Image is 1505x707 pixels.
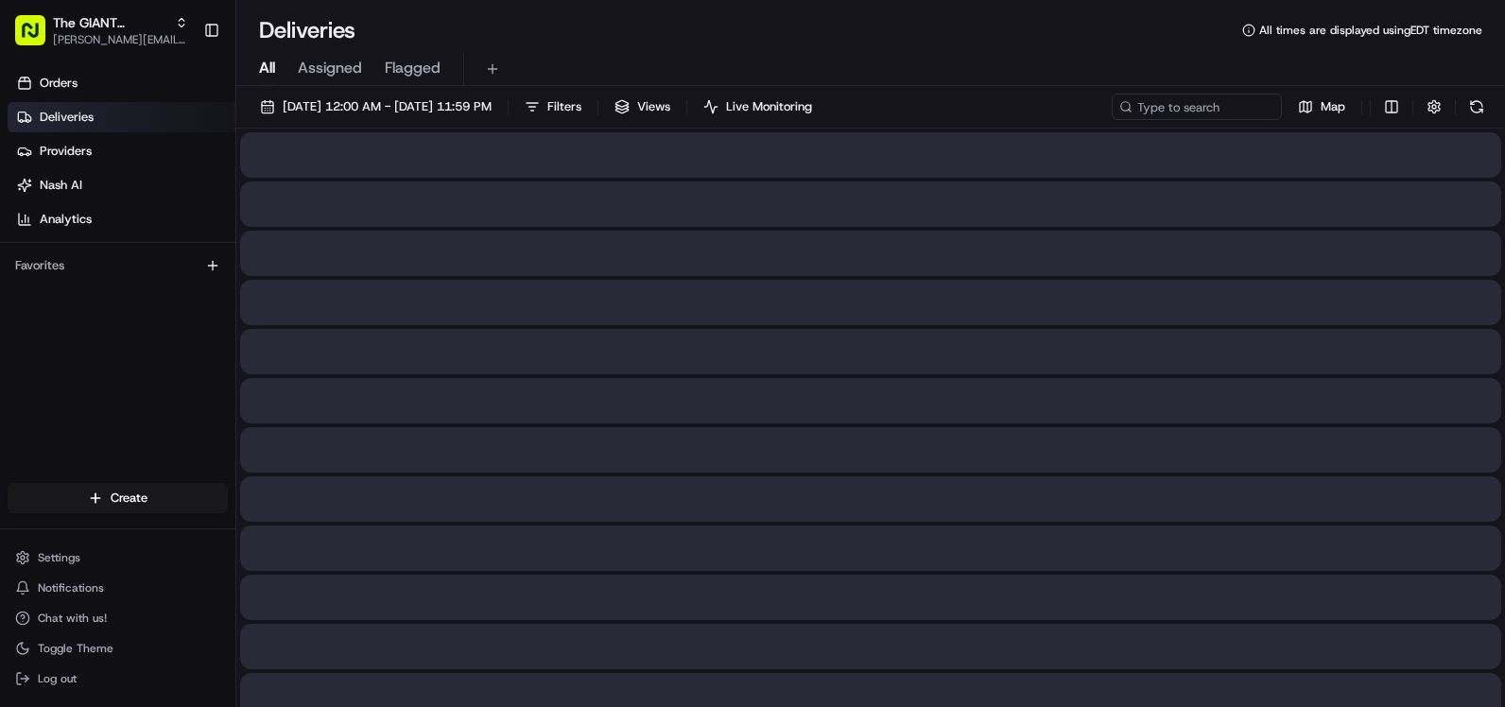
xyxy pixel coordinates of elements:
span: Settings [38,550,80,565]
span: [DATE] 12:00 AM - [DATE] 11:59 PM [283,98,492,115]
span: Orders [40,75,78,92]
a: Providers [8,136,235,166]
span: Filters [547,98,581,115]
span: Chat with us! [38,611,107,626]
span: All times are displayed using EDT timezone [1259,23,1482,38]
a: Orders [8,68,235,98]
span: Views [637,98,670,115]
input: Type to search [1112,94,1282,120]
button: Settings [8,544,228,571]
button: Log out [8,665,228,692]
button: Chat with us! [8,605,228,631]
span: Log out [38,671,77,686]
button: [PERSON_NAME][EMAIL_ADDRESS][PERSON_NAME][DOMAIN_NAME] [53,32,188,47]
button: Filters [516,94,590,120]
button: Create [8,483,228,513]
div: Favorites [8,250,228,281]
span: Assigned [298,57,362,79]
span: Analytics [40,211,92,228]
a: Deliveries [8,102,235,132]
span: All [259,57,275,79]
h1: Deliveries [259,15,355,45]
button: Map [1289,94,1354,120]
button: Toggle Theme [8,635,228,662]
button: Views [606,94,679,120]
span: Deliveries [40,109,94,126]
button: Live Monitoring [695,94,821,120]
button: Notifications [8,575,228,601]
button: The GIANT Company [53,13,167,32]
span: Nash AI [40,177,82,194]
span: Notifications [38,580,104,595]
span: Flagged [385,57,441,79]
button: [DATE] 12:00 AM - [DATE] 11:59 PM [251,94,500,120]
button: The GIANT Company[PERSON_NAME][EMAIL_ADDRESS][PERSON_NAME][DOMAIN_NAME] [8,8,196,53]
span: Create [111,490,147,507]
span: Map [1321,98,1345,115]
a: Analytics [8,204,235,234]
span: Live Monitoring [726,98,812,115]
span: Toggle Theme [38,641,113,656]
span: Providers [40,143,92,160]
a: Nash AI [8,170,235,200]
button: Refresh [1463,94,1490,120]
